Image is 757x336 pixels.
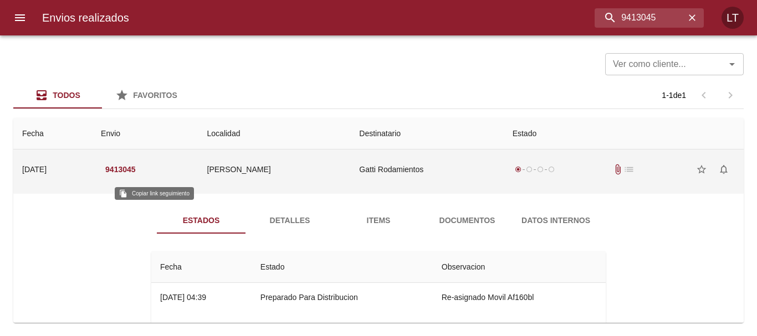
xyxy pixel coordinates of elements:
[713,158,735,180] button: Activar notificaciones
[504,118,744,149] th: Estado
[160,322,206,330] div: [DATE] 04:39
[13,82,191,108] div: Tabs Envios
[690,90,717,99] span: Pagina anterior
[13,118,92,149] th: Fecha
[696,164,707,175] span: star_border
[515,166,521,173] span: radio_button_checked
[252,251,433,283] th: Estado
[662,90,686,101] p: 1 - 1 de 1
[53,91,80,100] span: Todos
[718,164,729,175] span: notifications_none
[341,214,416,228] span: Items
[526,166,533,173] span: radio_button_unchecked
[724,56,740,72] button: Abrir
[350,149,503,189] td: Gatti Rodamientos
[198,149,351,189] td: [PERSON_NAME]
[595,8,685,28] input: buscar
[429,214,505,228] span: Documentos
[717,82,744,108] span: Pagina siguiente
[518,214,594,228] span: Datos Internos
[133,91,177,100] span: Favoritos
[198,118,351,149] th: Localidad
[105,163,136,177] em: 9413045
[160,293,206,302] div: [DATE] 04:39
[690,158,713,180] button: Agregar a favoritos
[350,118,503,149] th: Destinatario
[7,4,33,31] button: menu
[252,214,328,228] span: Detalles
[101,159,140,180] button: 9413045
[548,166,555,173] span: radio_button_unchecked
[722,7,744,29] div: LT
[537,166,544,173] span: radio_button_unchecked
[22,165,47,174] div: [DATE]
[157,207,600,234] div: Tabs detalle de guia
[252,283,433,312] td: Preparado Para Distribucion
[513,164,557,175] div: Generado
[433,283,606,312] td: Re-asignado Movil Af160bl
[612,164,623,175] span: Tiene documentos adjuntos
[42,9,129,27] h6: Envios realizados
[623,164,635,175] span: No tiene pedido asociado
[722,7,744,29] div: Abrir información de usuario
[433,251,606,283] th: Observacion
[163,214,239,228] span: Estados
[92,118,198,149] th: Envio
[151,251,252,283] th: Fecha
